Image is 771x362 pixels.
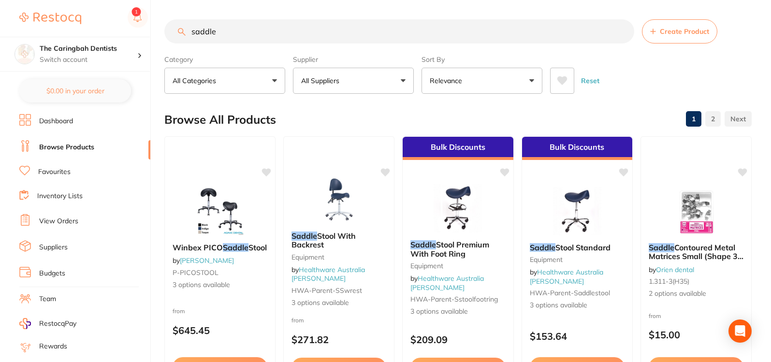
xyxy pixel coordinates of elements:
[291,231,317,241] em: Saddle
[522,137,632,160] div: Bulk Discounts
[686,109,701,129] a: 1
[291,286,362,295] span: HWA-parent-SSwrest
[649,243,743,261] b: Saddle Contoured Metal Matrices Small (Shape 3), Pack of 12
[410,262,505,270] small: Equipment
[291,298,386,308] span: 3 options available
[39,269,65,278] a: Budgets
[403,137,513,160] div: Bulk Discounts
[660,28,709,35] span: Create Product
[19,13,81,24] img: Restocq Logo
[19,318,76,329] a: RestocqPay
[19,79,131,102] button: $0.00 in your order
[173,307,185,315] span: from
[39,243,68,252] a: Suppliers
[649,329,743,340] p: $15.00
[173,243,267,252] b: Winbex PICO Saddle Stool
[15,44,34,64] img: The Caringbah Dentists
[291,265,365,283] a: Healthware Australia [PERSON_NAME]
[19,318,31,329] img: RestocqPay
[410,274,484,291] span: by
[38,167,71,177] a: Favourites
[291,231,356,249] span: Stool With Backrest
[410,240,489,258] span: Stool Premium With Foot Ring
[19,7,81,29] a: Restocq Logo
[649,277,689,286] span: 1.311-3(h35)
[705,109,721,129] a: 2
[307,175,370,224] img: Saddle Stool With Backrest
[410,274,484,291] a: Healthware Australia [PERSON_NAME]
[39,319,76,329] span: RestocqPay
[578,68,602,94] button: Reset
[291,253,386,261] small: Equipment
[291,232,386,249] b: Saddle Stool With Backrest
[665,187,727,235] img: Saddle Contoured Metal Matrices Small (Shape 3), Pack of 12
[410,295,498,304] span: HWA-parent-sstoolfootring
[301,76,343,86] p: All Suppliers
[555,243,611,252] span: Stool Standard
[530,243,625,252] b: Saddle Stool Standard
[649,243,743,270] span: Contoured Metal Matrices Small (Shape 3), Pack of 12
[164,68,285,94] button: All Categories
[530,243,555,252] em: Saddle
[530,268,603,285] span: by
[430,76,466,86] p: Relevance
[39,217,78,226] a: View Orders
[642,19,717,43] button: Create Product
[173,280,267,290] span: 3 options available
[656,265,694,274] a: Orien dental
[410,240,505,258] b: Saddle Stool Premium With Foot Ring
[40,44,137,54] h4: The Caringbah Dentists
[649,312,661,319] span: from
[546,187,609,235] img: Saddle Stool Standard
[649,289,743,299] span: 2 options available
[291,265,365,283] span: by
[164,113,276,127] h2: Browse All Products
[173,76,220,86] p: All Categories
[40,55,137,65] p: Switch account
[180,256,234,265] a: [PERSON_NAME]
[293,55,414,64] label: Supplier
[39,116,73,126] a: Dashboard
[189,187,251,235] img: Winbex PICO Saddle Stool
[39,342,67,351] a: Rewards
[173,243,223,252] span: Winbex PICO
[422,55,542,64] label: Sort By
[291,334,386,345] p: $271.82
[293,68,414,94] button: All Suppliers
[422,68,542,94] button: Relevance
[426,184,489,232] img: Saddle Stool Premium With Foot Ring
[530,256,625,263] small: Equipment
[248,243,267,252] span: Stool
[410,307,505,317] span: 3 options available
[291,317,304,324] span: from
[530,289,610,297] span: HWA-parent-saddlestool
[649,243,674,252] em: Saddle
[173,268,218,277] span: P-PICOSTOOL
[37,191,83,201] a: Inventory Lists
[530,331,625,342] p: $153.64
[728,319,752,343] div: Open Intercom Messenger
[410,334,505,345] p: $209.09
[649,265,694,274] span: by
[530,301,625,310] span: 3 options available
[530,268,603,285] a: Healthware Australia [PERSON_NAME]
[39,143,94,152] a: Browse Products
[173,325,267,336] p: $645.45
[410,240,436,249] em: Saddle
[173,256,234,265] span: by
[164,19,634,43] input: Search Products
[164,55,285,64] label: Category
[223,243,248,252] em: Saddle
[39,294,56,304] a: Team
